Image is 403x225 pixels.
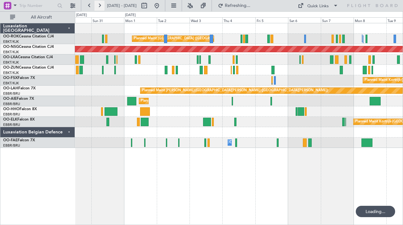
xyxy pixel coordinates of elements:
div: Planned Maint [PERSON_NAME]-[GEOGRAPHIC_DATA][PERSON_NAME] ([GEOGRAPHIC_DATA][PERSON_NAME]) [142,86,328,95]
span: OO-LXA [3,55,18,59]
span: Refreshing... [224,3,251,8]
div: Planned Maint [GEOGRAPHIC_DATA] ([GEOGRAPHIC_DATA]) [134,34,233,43]
span: OO-FAE [3,138,18,142]
a: EBBR/BRU [3,112,20,117]
span: [DATE] - [DATE] [107,3,137,8]
a: OO-ZUNCessna Citation CJ4 [3,66,54,70]
div: Mon 1 [124,17,157,23]
div: Sun 7 [321,17,354,23]
div: [DATE] [76,13,87,18]
a: EBKT/KJK [3,81,19,86]
a: OO-LAHFalcon 7X [3,87,36,90]
span: OO-ZUN [3,66,19,70]
div: Wed 3 [190,17,222,23]
span: OO-HHO [3,107,20,111]
button: Quick Links [295,1,341,11]
div: Thu 4 [222,17,255,23]
a: OO-FAEFalcon 7X [3,138,35,142]
div: Planned Maint [GEOGRAPHIC_DATA] ([GEOGRAPHIC_DATA]) [141,96,240,106]
a: EBBR/BRU [3,102,20,106]
div: Fri 5 [255,17,288,23]
a: EBBR/BRU [3,91,20,96]
a: EBKT/KJK [3,60,19,65]
span: All Aircraft [16,15,66,20]
a: EBBR/BRU [3,122,20,127]
a: OO-AIEFalcon 7X [3,97,34,101]
button: All Aircraft [7,12,68,22]
div: Loading... [356,206,395,217]
a: OO-NSGCessna Citation CJ4 [3,45,54,49]
a: EBKT/KJK [3,39,19,44]
div: Mon 8 [354,17,386,23]
div: Sat 6 [288,17,321,23]
span: OO-FSX [3,76,18,80]
a: EBKT/KJK [3,50,19,54]
input: Trip Number [19,1,55,10]
div: Tue 2 [157,17,190,23]
span: OO-ELK [3,118,17,121]
a: OO-LXACessna Citation CJ4 [3,55,53,59]
a: OO-ROKCessna Citation CJ4 [3,35,54,38]
div: Quick Links [307,3,329,9]
a: OO-HHOFalcon 8X [3,107,37,111]
a: EBBR/BRU [3,143,20,148]
button: Refreshing... [215,1,253,11]
a: OO-FSXFalcon 7X [3,76,35,80]
span: OO-NSG [3,45,19,49]
span: OO-ROK [3,35,19,38]
div: [DATE] [125,13,136,18]
span: OO-LAH [3,87,18,90]
a: OO-ELKFalcon 8X [3,118,35,121]
div: Owner Melsbroek Air Base [230,138,272,147]
a: EBKT/KJK [3,70,19,75]
div: Sun 31 [91,17,124,23]
span: OO-AIE [3,97,17,101]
